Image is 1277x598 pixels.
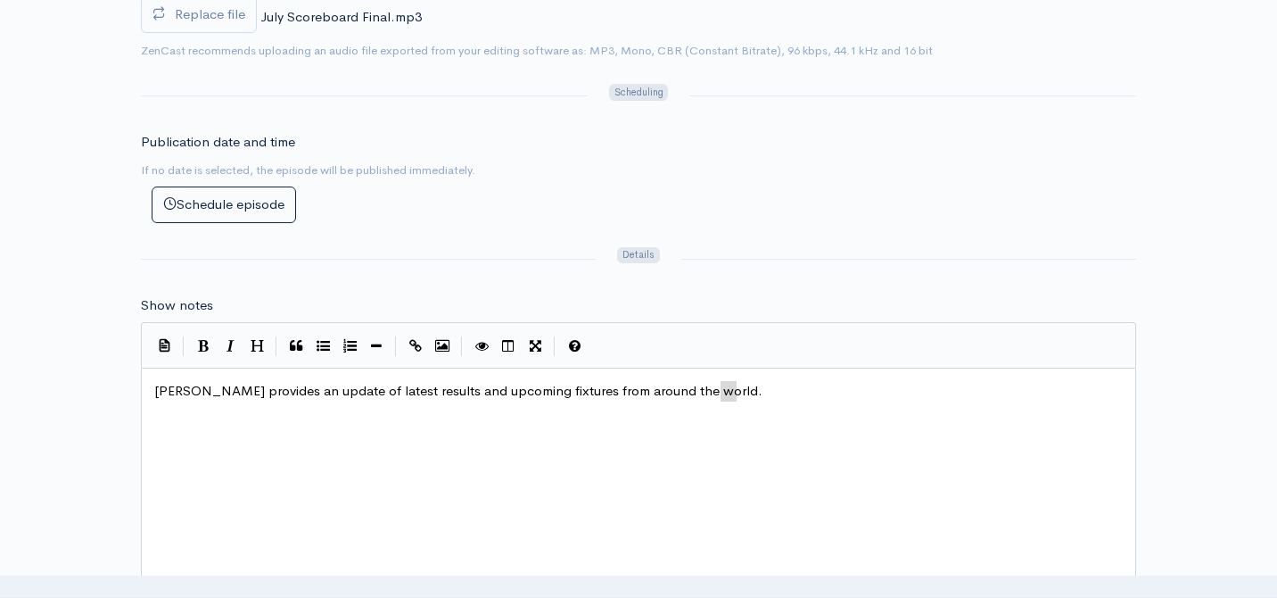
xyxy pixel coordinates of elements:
[141,43,933,58] small: ZenCast recommends uploading an audio file exported from your editing software as: MP3, Mono, CBR...
[402,333,429,360] button: Create Link
[429,333,456,360] button: Insert Image
[522,333,548,360] button: Toggle Fullscreen
[363,333,390,360] button: Insert Horizontal Line
[217,333,243,360] button: Italic
[152,187,296,223] button: Schedule episode
[309,333,336,360] button: Generic List
[260,8,422,25] span: July Scoreboard Final.mp3
[175,5,245,22] span: Replace file
[461,336,463,357] i: |
[561,333,588,360] button: Markdown Guide
[617,247,659,264] span: Details
[190,333,217,360] button: Bold
[336,333,363,360] button: Numbered List
[495,333,522,360] button: Toggle Side by Side
[395,336,397,357] i: |
[154,382,762,399] span: [PERSON_NAME] provides an update of latest results and upcoming fixtures from around the wor
[141,162,475,178] small: If no date is selected, the episode will be published immediately.
[151,331,177,358] button: Insert Show Notes Template
[468,333,495,360] button: Toggle Preview
[554,336,556,357] i: |
[283,333,309,360] button: Quote
[183,336,185,357] i: |
[141,295,213,316] label: Show notes
[276,336,277,357] i: |
[746,382,762,399] span: ld.
[243,333,270,360] button: Heading
[141,132,295,153] label: Publication date and time
[609,84,668,101] span: Scheduling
